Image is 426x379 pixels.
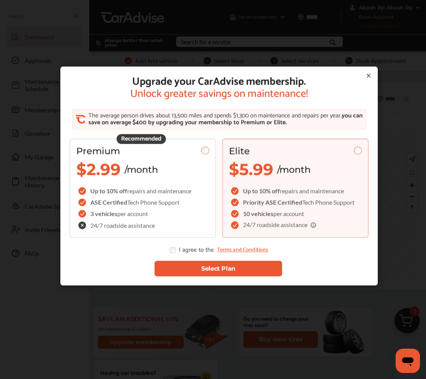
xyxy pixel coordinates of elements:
span: Up to 10% off [243,187,280,194]
iframe: Button to launch messaging window [396,349,420,373]
span: 24/7 roadside assistance [243,222,317,228]
span: repairs and maintenance [127,187,191,194]
span: Tech Phone Support [302,198,355,206]
img: CA_CheckIcon.cf4f08d4.svg [76,114,85,124]
span: Upgrade your CarAdvise membership. [130,75,308,88]
button: Select Plan [155,261,282,276]
span: Unlock greater savings on maintenance! [130,88,308,100]
img: checkIcon.6d469ec1.svg [78,198,87,206]
span: /month [277,164,311,175]
img: check-cross-icon.c68f34ea.svg [78,221,87,229]
span: 24/7 roadside assistance [90,222,155,228]
span: per account [117,210,148,217]
span: Premium [76,145,120,156]
img: checkIcon.6d469ec1.svg [78,210,87,217]
span: repairs and maintenance [280,187,344,194]
span: Elite [229,145,250,156]
span: Priority ASE Certified [243,198,302,206]
img: checkIcon.6d469ec1.svg [78,187,87,195]
div: I agree to the [170,247,268,253]
span: per account [273,210,304,217]
span: 10 vehicles [243,210,273,217]
span: $2.99 [76,159,121,179]
img: checkIcon.6d469ec1.svg [231,198,240,206]
span: Up to 10% off [90,187,127,194]
span: /month [125,164,158,175]
img: checkIcon.6d469ec1.svg [231,210,240,217]
span: $5.99 [229,159,273,179]
span: you can save on average $400 by upgrading your membership to Premium or Elite. [88,110,363,127]
a: Terms and Conditions [217,247,268,253]
img: checkIcon.6d469ec1.svg [231,221,240,229]
div: Recommended [117,134,166,144]
span: ASE Certified [90,198,127,206]
img: checkIcon.6d469ec1.svg [231,187,240,195]
span: 3 vehicles [90,210,117,217]
span: The average person drives about 13,500 miles and spends $1,300 on maintenance and repairs per year, [88,110,342,121]
span: Tech Phone Support [127,198,180,206]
